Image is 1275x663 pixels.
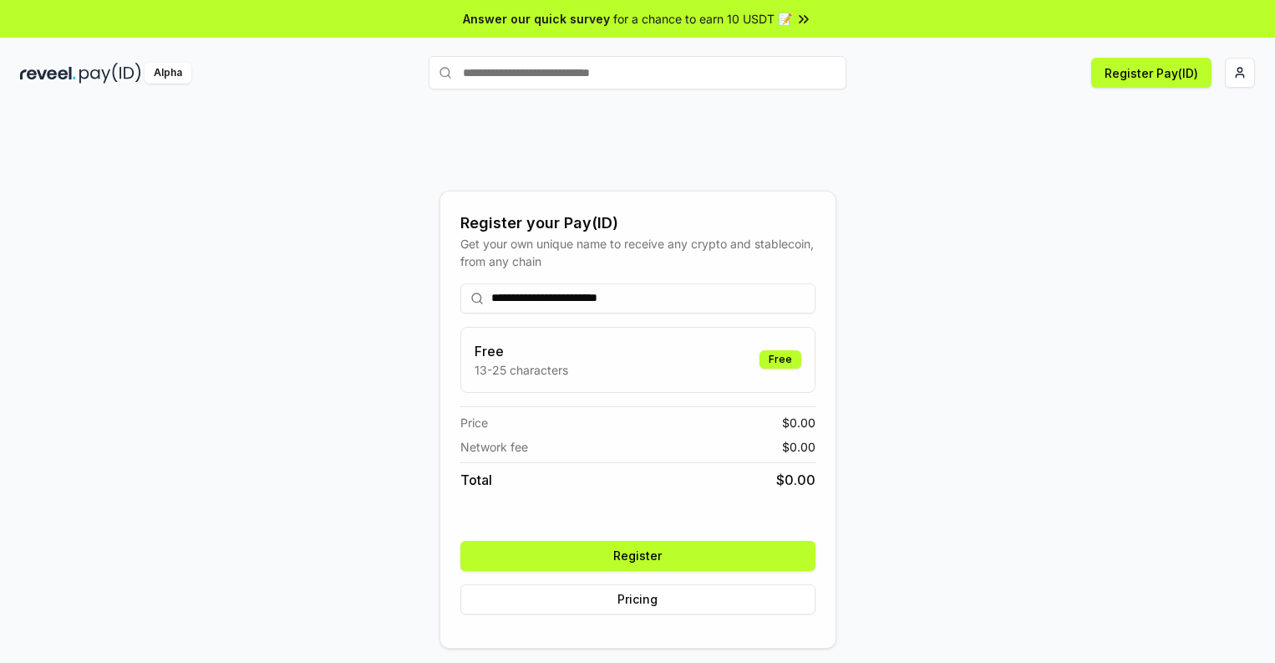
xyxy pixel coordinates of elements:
[20,63,76,84] img: reveel_dark
[463,10,610,28] span: Answer our quick survey
[613,10,792,28] span: for a chance to earn 10 USDT 📝
[79,63,141,84] img: pay_id
[475,341,568,361] h3: Free
[782,414,815,431] span: $ 0.00
[460,438,528,456] span: Network fee
[460,414,488,431] span: Price
[759,350,801,369] div: Free
[1091,58,1212,88] button: Register Pay(ID)
[776,470,815,490] span: $ 0.00
[460,541,815,571] button: Register
[460,470,492,490] span: Total
[460,212,815,235] div: Register your Pay(ID)
[782,438,815,456] span: $ 0.00
[145,63,191,84] div: Alpha
[475,361,568,379] p: 13-25 characters
[460,235,815,270] div: Get your own unique name to receive any crypto and stablecoin, from any chain
[460,584,815,615] button: Pricing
